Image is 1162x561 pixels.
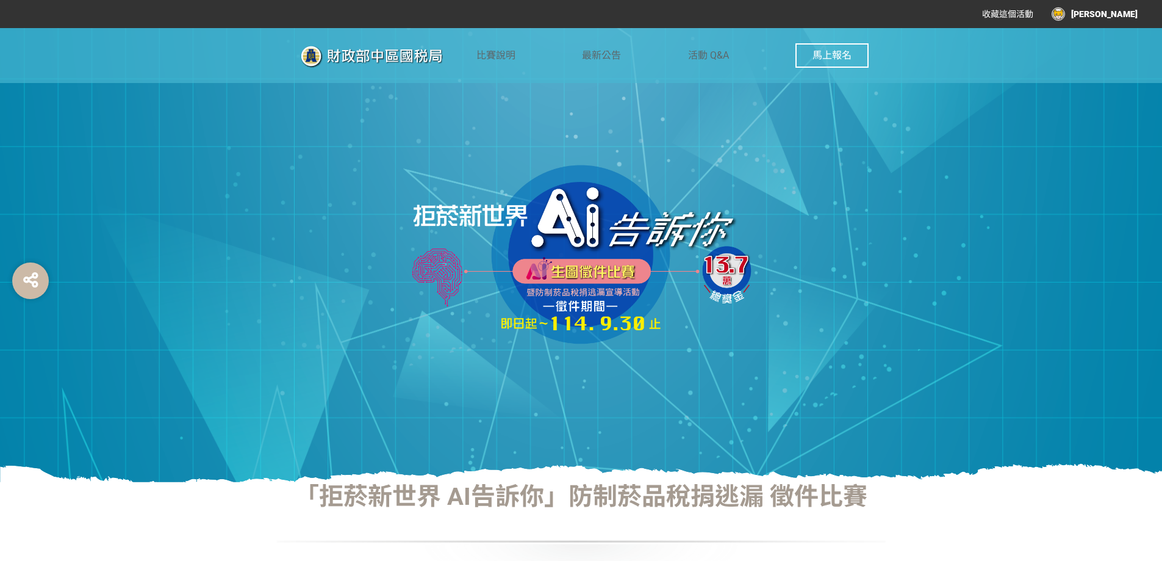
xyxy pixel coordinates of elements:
[688,28,729,83] a: 活動 Q&A
[795,43,869,68] button: 馬上報名
[582,28,621,83] a: 最新公告
[293,41,476,71] img: 「拒菸新世界 AI告訴你」防制菸品稅捐逃漏 徵件比賽
[276,482,886,512] h1: 「拒菸新世界 AI告訴你」防制菸品稅捐逃漏 徵件比賽
[812,49,852,61] span: 馬上報名
[398,164,764,347] img: 「拒菸新世界 AI告訴你」防制菸品稅捐逃漏 徵件比賽
[688,49,729,61] span: 活動 Q&A
[582,49,621,61] span: 最新公告
[982,9,1033,19] span: 收藏這個活動
[476,28,515,83] a: 比賽說明
[476,49,515,61] span: 比賽說明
